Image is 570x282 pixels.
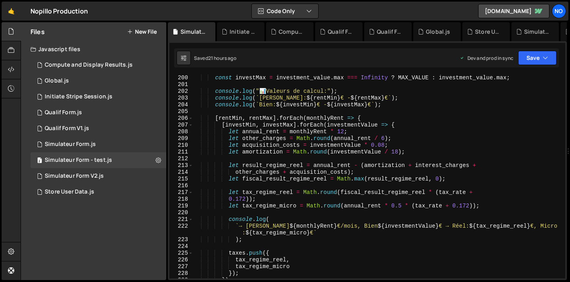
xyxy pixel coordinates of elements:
[169,75,193,81] div: 200
[30,168,166,184] div: 8072/17720.js
[208,55,236,61] div: 21 hours ago
[30,121,166,136] div: 8072/34048.js
[30,136,166,152] div: 8072/16343.js
[169,176,193,182] div: 215
[30,89,166,105] div: 8072/18519.js
[45,188,94,196] div: Store User Data.js
[169,81,193,88] div: 201
[169,169,193,176] div: 214
[460,55,513,61] div: Dev and prod in sync
[30,184,166,200] div: 8072/18527.js
[30,73,166,89] div: 8072/17751.js
[30,57,166,73] div: 8072/18732.js
[518,51,557,65] button: Save
[45,125,89,132] div: Qualif Form V1.js
[169,223,193,236] div: 222
[37,158,42,164] span: 2
[478,4,549,18] a: [DOMAIN_NAME]
[475,28,500,36] div: Store User Data.js
[45,109,82,116] div: Qualif Form.js
[169,142,193,149] div: 210
[169,102,193,108] div: 204
[30,105,166,121] div: 8072/16345.js
[180,28,206,36] div: Simulateur Form - test.js
[169,270,193,277] div: 228
[45,93,112,100] div: Initiate Stripe Session.js
[2,2,21,21] a: 🤙
[45,61,133,69] div: Compute and Display Results.js
[279,28,304,36] div: Compute and Display Results.js
[30,152,166,168] div: 8072/47478.js
[169,162,193,169] div: 213
[169,88,193,95] div: 202
[169,95,193,102] div: 203
[127,29,157,35] button: New File
[169,135,193,142] div: 209
[169,196,193,203] div: 218
[426,28,450,36] div: Global.js
[169,209,193,216] div: 220
[169,182,193,189] div: 216
[230,28,255,36] div: Initiate Stripe Session.js
[252,4,318,18] button: Code Only
[30,27,45,36] h2: Files
[194,55,236,61] div: Saved
[552,4,566,18] a: No
[169,216,193,223] div: 221
[21,41,166,57] div: Javascript files
[169,155,193,162] div: 212
[169,203,193,209] div: 219
[169,122,193,129] div: 207
[45,173,104,180] div: Simulateur Form V2.js
[169,189,193,196] div: 217
[45,157,112,164] div: Simulateur Form - test.js
[169,129,193,135] div: 208
[45,77,69,84] div: Global.js
[169,149,193,155] div: 211
[45,141,96,148] div: Simulateur Form.js
[169,243,193,250] div: 224
[377,28,402,36] div: Qualif Form V1.js
[169,115,193,122] div: 206
[30,6,88,16] div: Nopillo Production
[169,108,193,115] div: 205
[169,236,193,243] div: 223
[328,28,353,36] div: Qualif Form.js
[169,257,193,263] div: 226
[169,263,193,270] div: 227
[169,250,193,257] div: 225
[524,28,549,36] div: Simulateur Form.js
